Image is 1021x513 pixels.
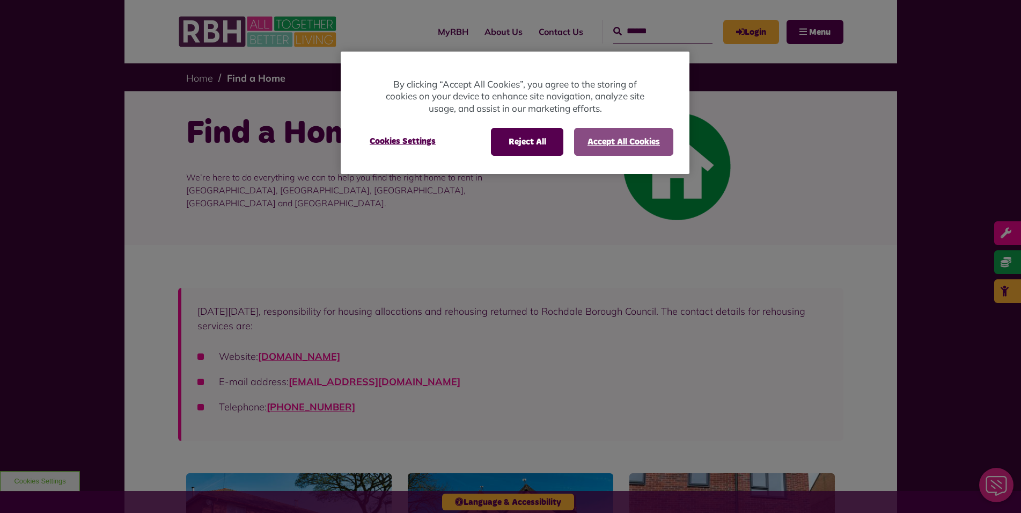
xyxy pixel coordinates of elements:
[6,3,41,38] div: Close Web Assistant
[341,52,689,175] div: Cookie banner
[341,52,689,175] div: Privacy
[574,128,673,156] button: Accept All Cookies
[384,78,647,115] p: By clicking “Accept All Cookies”, you agree to the storing of cookies on your device to enhance s...
[491,128,563,156] button: Reject All
[357,128,449,155] button: Cookies Settings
